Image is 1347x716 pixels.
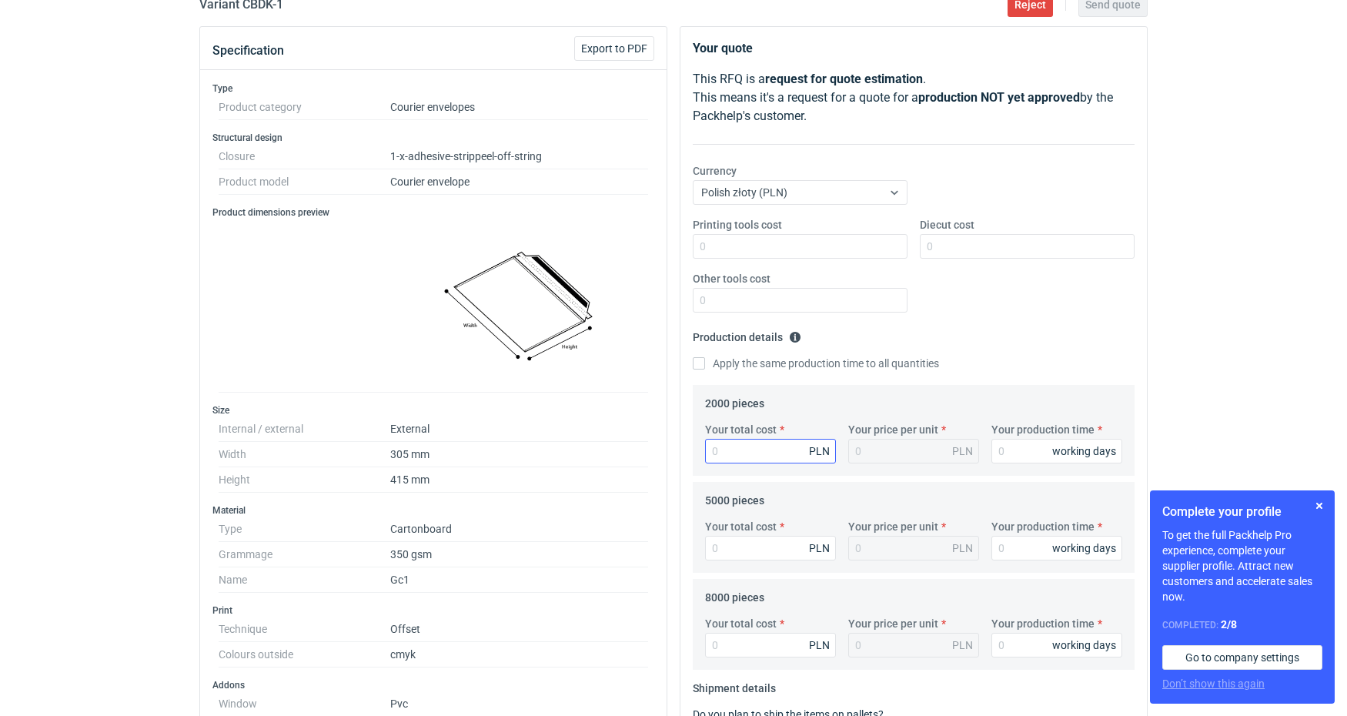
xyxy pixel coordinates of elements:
input: 0 [920,234,1135,259]
dt: Width [219,442,390,467]
label: Your price per unit [848,519,938,534]
p: This RFQ is a . This means it's a request for a quote for a by the Packhelp's customer. [693,70,1135,125]
dt: Height [219,467,390,493]
h3: Structural design [212,132,654,144]
dd: Offset [390,617,648,642]
dd: Courier envelopes [390,95,648,120]
div: PLN [809,443,830,459]
dd: Courier envelope [390,169,648,195]
input: 0 [693,234,907,259]
button: Skip for now [1310,497,1329,515]
legend: Production details [693,325,801,343]
dd: Gc1 [390,567,648,593]
dt: Product category [219,95,390,120]
span: Export to PDF [581,43,647,54]
label: Apply the same production time to all quantities [693,356,939,371]
div: PLN [809,637,830,653]
label: Currency [693,163,737,179]
input: 0 [705,536,836,560]
div: Completed: [1162,617,1322,633]
input: 0 [991,536,1122,560]
div: PLN [809,540,830,556]
dd: Cartonboard [390,517,648,542]
input: 0 [693,288,907,313]
dd: External [390,417,648,442]
label: Other tools cost [693,271,770,286]
legend: 5000 pieces [705,488,764,507]
dt: Internal / external [219,417,390,442]
label: Your total cost [705,519,777,534]
label: Your production time [991,616,1095,631]
input: 0 [991,439,1122,463]
button: Don’t show this again [1162,676,1265,691]
div: PLN [952,443,973,459]
div: working days [1052,540,1116,556]
dt: Closure [219,144,390,169]
h3: Addons [212,679,654,691]
label: Your production time [991,519,1095,534]
label: Your price per unit [848,422,938,437]
span: Polish złoty (PLN) [701,186,787,199]
h3: Print [212,604,654,617]
h3: Material [212,504,654,517]
strong: 2 / 8 [1221,618,1237,631]
input: 0 [705,633,836,657]
dd: cmyk [390,642,648,667]
dd: 415 mm [390,467,648,493]
div: PLN [952,540,973,556]
legend: 8000 pieces [705,585,764,604]
legend: 2000 pieces [705,391,764,410]
strong: request for quote estimation [765,72,923,86]
dt: Colours outside [219,642,390,667]
input: 0 [991,633,1122,657]
input: 0 [705,439,836,463]
dd: 305 mm [390,442,648,467]
h3: Type [212,82,654,95]
strong: production NOT yet approved [918,90,1080,105]
label: Your production time [991,422,1095,437]
a: Go to company settings [1162,645,1322,670]
legend: Shipment details [693,676,776,694]
img: courier_envelope [390,225,648,386]
h1: Complete your profile [1162,503,1322,521]
button: Export to PDF [574,36,654,61]
p: To get the full Packhelp Pro experience, complete your supplier profile. Attract new customers an... [1162,527,1322,604]
div: working days [1052,443,1116,459]
button: Specification [212,32,284,69]
label: Diecut cost [920,217,974,233]
dd: 1-x-adhesive-strip peel-off-string [390,144,648,169]
label: Your total cost [705,616,777,631]
h3: Size [212,404,654,417]
label: Your price per unit [848,616,938,631]
dt: Product model [219,169,390,195]
dt: Type [219,517,390,542]
div: PLN [952,637,973,653]
strong: Your quote [693,41,753,55]
div: working days [1052,637,1116,653]
label: Your total cost [705,422,777,437]
dt: Name [219,567,390,593]
dt: Grammage [219,542,390,567]
dt: Technique [219,617,390,642]
dd: 350 gsm [390,542,648,567]
h3: Product dimensions preview [212,206,654,219]
label: Printing tools cost [693,217,782,233]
